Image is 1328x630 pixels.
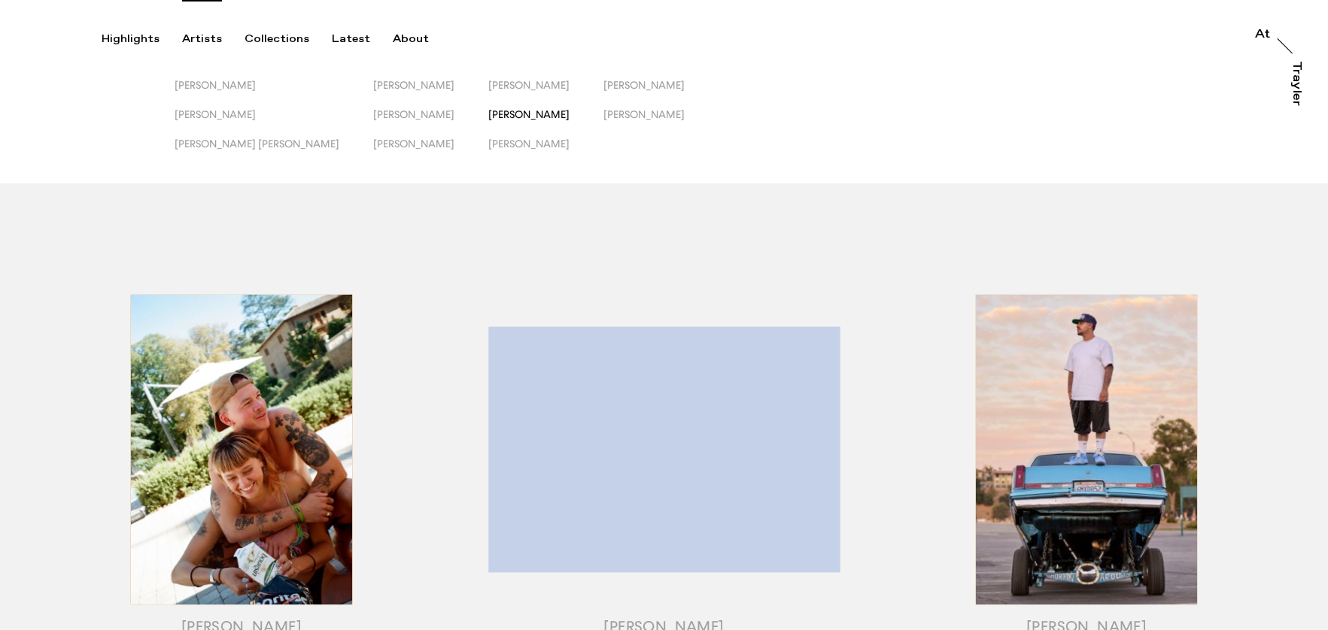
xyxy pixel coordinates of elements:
[175,108,256,120] span: [PERSON_NAME]
[102,32,160,46] div: Highlights
[488,138,603,167] button: [PERSON_NAME]
[175,79,373,108] button: [PERSON_NAME]
[373,108,488,138] button: [PERSON_NAME]
[245,32,332,46] button: Collections
[488,108,603,138] button: [PERSON_NAME]
[603,108,719,138] button: [PERSON_NAME]
[182,32,245,46] button: Artists
[373,79,488,108] button: [PERSON_NAME]
[373,108,454,120] span: [PERSON_NAME]
[332,32,393,46] button: Latest
[488,79,603,108] button: [PERSON_NAME]
[488,138,570,150] span: [PERSON_NAME]
[373,138,454,150] span: [PERSON_NAME]
[1255,29,1270,44] a: At
[373,138,488,167] button: [PERSON_NAME]
[488,108,570,120] span: [PERSON_NAME]
[393,32,429,46] div: About
[603,108,685,120] span: [PERSON_NAME]
[175,138,339,150] span: [PERSON_NAME] [PERSON_NAME]
[373,79,454,91] span: [PERSON_NAME]
[393,32,451,46] button: About
[175,79,256,91] span: [PERSON_NAME]
[603,79,719,108] button: [PERSON_NAME]
[175,138,373,167] button: [PERSON_NAME] [PERSON_NAME]
[488,79,570,91] span: [PERSON_NAME]
[175,108,373,138] button: [PERSON_NAME]
[332,32,370,46] div: Latest
[102,32,182,46] button: Highlights
[1290,61,1302,106] div: Trayler
[603,79,685,91] span: [PERSON_NAME]
[245,32,309,46] div: Collections
[1287,61,1302,123] a: Trayler
[182,32,222,46] div: Artists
